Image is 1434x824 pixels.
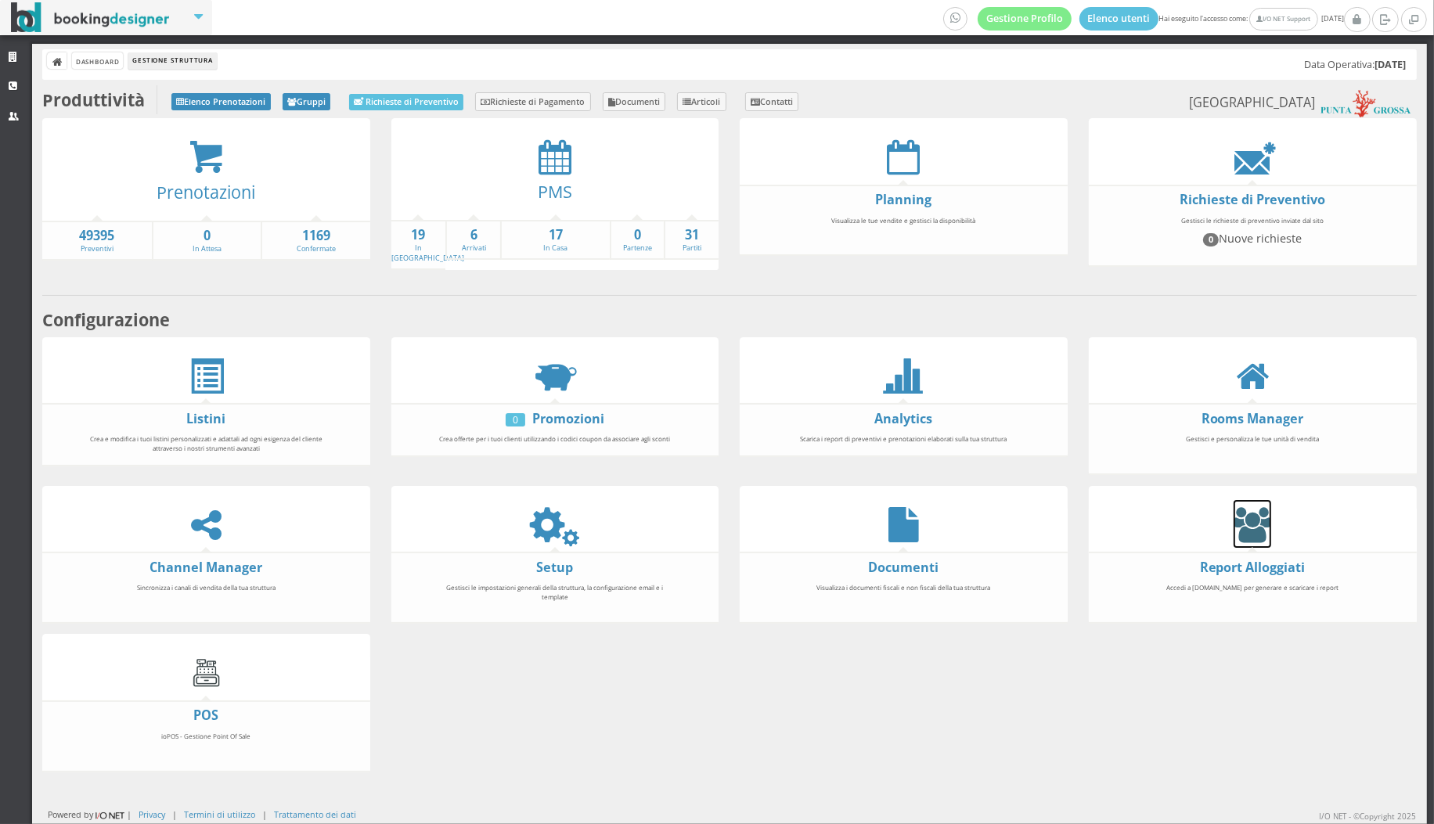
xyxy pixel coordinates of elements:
[262,808,267,820] div: |
[1304,59,1406,70] h5: Data Operativa:
[777,209,1031,250] div: Visualizza le tue vendite e gestisci la disponibilità
[79,725,333,766] div: ioPOS - Gestione Point Of Sale
[506,413,525,426] div: 0
[777,576,1031,617] div: Visualizza i documenti fiscali e non fiscali della tua struttura
[283,93,331,110] a: Gruppi
[42,227,152,254] a: 49395Preventivi
[72,52,123,69] a: Dashboard
[538,180,572,203] a: PMS
[1315,90,1416,118] img: 76377a24424a11ecada10a069e529790.png
[428,427,682,451] div: Crea offerte per i tuoi clienti utilizzando i codici coupon da associare agli sconti
[79,576,333,617] div: Sincronizza i canali di vendita della tua struttura
[48,808,132,822] div: Powered by |
[171,93,271,110] a: Elenco Prenotazioni
[1126,576,1379,617] div: Accedi a [DOMAIN_NAME] per generare e scaricare i report
[502,226,610,254] a: 17In Casa
[128,52,216,70] li: Gestione Struttura
[139,808,165,820] a: Privacy
[42,308,170,331] b: Configurazione
[603,92,666,111] a: Documenti
[611,226,665,244] strong: 0
[875,410,933,427] a: Analytics
[1126,209,1379,261] div: Gestisci le richieste di preventivo inviate dal sito
[1375,58,1406,71] b: [DATE]
[502,226,610,244] strong: 17
[172,808,177,820] div: |
[79,427,333,459] div: Crea e modifica i tuoi listini personalizzati e adattali ad ogni esigenza del cliente attraverso ...
[665,226,719,254] a: 31Partiti
[193,707,218,724] a: POS
[1249,8,1317,31] a: I/O NET Support
[391,226,464,263] a: 19In [GEOGRAPHIC_DATA]
[978,7,1072,31] a: Gestione Profilo
[11,2,170,33] img: BookingDesigner.com
[262,227,370,254] a: 1169Confermate
[42,88,145,111] b: Produttività
[665,226,719,244] strong: 31
[1202,410,1304,427] a: Rooms Manager
[391,226,446,244] strong: 19
[42,227,152,245] strong: 49395
[274,808,356,820] a: Trattamento dei dati
[1200,559,1306,576] a: Report Alloggiati
[189,655,224,690] img: cash-register.gif
[1203,233,1219,246] span: 0
[876,191,932,208] a: Planning
[349,94,463,110] a: Richieste di Preventivo
[532,410,604,427] a: Promozioni
[157,181,255,203] a: Prenotazioni
[1126,427,1379,469] div: Gestisci e personalizza le tue unità di vendita
[869,559,939,576] a: Documenti
[611,226,665,254] a: 0Partenze
[150,559,262,576] a: Channel Manager
[447,226,500,244] strong: 6
[153,227,261,245] strong: 0
[677,92,726,111] a: Articoli
[1180,191,1325,208] a: Richieste di Preventivo
[93,809,127,822] img: ionet_small_logo.png
[186,410,225,427] a: Listini
[475,92,591,111] a: Richieste di Pagamento
[428,576,682,617] div: Gestisci le impostazioni generali della struttura, la configurazione email e i template
[1079,7,1159,31] a: Elenco utenti
[536,559,573,576] a: Setup
[1189,90,1416,118] small: [GEOGRAPHIC_DATA]
[745,92,799,111] a: Contatti
[262,227,370,245] strong: 1169
[943,7,1344,31] span: Hai eseguito l'accesso come: [DATE]
[1133,232,1372,246] h4: Nuove richieste
[777,427,1031,451] div: Scarica i report di preventivi e prenotazioni elaborati sulla tua struttura
[447,226,500,254] a: 6Arrivati
[184,808,255,820] a: Termini di utilizzo
[153,227,261,254] a: 0In Attesa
